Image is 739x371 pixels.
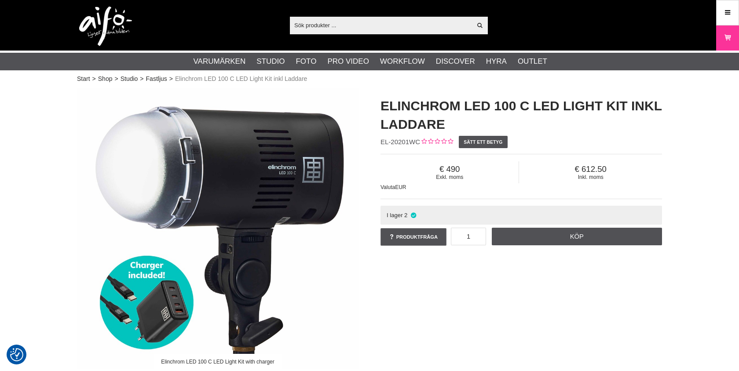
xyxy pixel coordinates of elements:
a: Studio [256,56,285,67]
a: Pro Video [327,56,369,67]
a: Hyra [486,56,507,67]
div: Elinchrom LED 100 C LED Light Kit with charger [154,354,282,369]
a: Start [77,74,90,84]
a: Produktfråga [380,228,446,246]
a: Discover [436,56,475,67]
span: EL-20201WC [380,138,420,145]
img: Elinchrom LED 100 C LED Light Kit with charger [77,88,359,369]
span: > [169,74,173,84]
span: > [114,74,118,84]
button: Samtyckesinställningar [10,347,23,363]
a: Fastljus [146,74,167,84]
i: I lager [410,212,417,218]
span: 490 [380,164,519,174]
a: Shop [98,74,113,84]
span: Valuta [380,184,395,190]
img: logo.png [79,7,132,46]
span: EUR [395,184,406,190]
span: I lager [387,212,403,218]
span: 2 [404,212,407,218]
span: Inkl. moms [519,174,662,180]
a: Outlet [518,56,547,67]
span: Elinchrom LED 100 C LED Light Kit inkl Laddare [175,74,307,84]
a: Workflow [380,56,425,67]
a: Köp [492,228,662,245]
a: Sätt ett betyg [459,136,508,148]
input: Sök produkter ... [290,18,472,32]
span: > [92,74,96,84]
span: Exkl. moms [380,174,519,180]
img: Revisit consent button [10,348,23,361]
h1: Elinchrom LED 100 C LED Light Kit inkl Laddare [380,97,662,134]
a: Varumärken [194,56,246,67]
a: Foto [296,56,316,67]
div: Kundbetyg: 0 [420,138,453,147]
span: 612.50 [519,164,662,174]
span: > [140,74,143,84]
a: Studio [121,74,138,84]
